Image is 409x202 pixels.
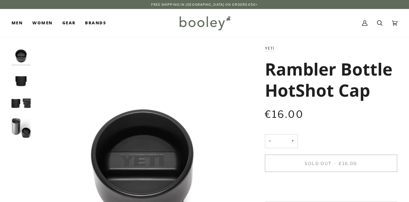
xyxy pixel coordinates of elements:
span: • [333,161,337,166]
h1: Rambler Bottle HotShot Cap [265,58,392,101]
img: Yeti Rambler Bottle HotShot Cap - Booley Galway [12,94,31,113]
img: Yeti Rambler Bottle HotShot Cap - Booley Galway [12,118,31,138]
span: €16.00 [265,108,304,120]
span: Gear [62,20,76,26]
p: Free Shipping in [GEOGRAPHIC_DATA] on Orders €50+ [151,2,258,7]
a: YETI [265,46,274,51]
input: Quantity [265,134,298,149]
span: Sold Out [305,161,331,166]
button: + [288,134,298,149]
img: Yeti Rambler Bottle HotShot Cap - Booley Galway [12,69,31,89]
img: Yeti Rambler Bottle HotShot Cap - Booley Galway [12,45,31,64]
span: €16.00 [339,161,357,166]
img: Booley [177,14,233,32]
button: − [265,134,275,149]
span: Women [32,20,52,26]
span: Men [12,20,23,26]
button: Sold Out • €16.00 [265,155,397,172]
a: Men [12,9,27,37]
a: Gear [58,9,81,37]
span: Brands [85,20,106,26]
a: Women [27,9,57,37]
a: Brands [80,9,111,37]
